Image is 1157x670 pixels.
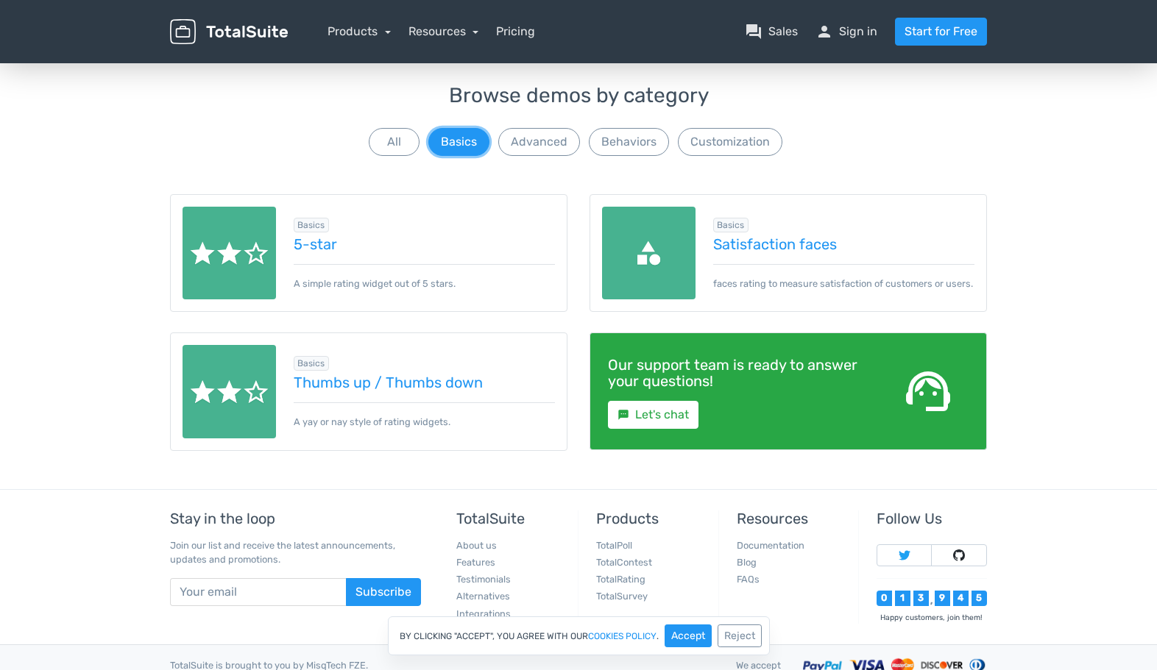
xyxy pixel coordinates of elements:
p: Join our list and receive the latest announcements, updates and promotions. [170,538,421,566]
a: Pricing [496,23,535,40]
a: Satisfaction faces [713,236,975,252]
h4: Our support team is ready to answer your questions! [608,357,864,389]
h5: Stay in the loop [170,510,421,527]
div: 5 [972,591,987,606]
h5: Resources [737,510,847,527]
button: Accept [665,624,712,647]
button: All [369,128,420,156]
h5: Products [596,510,707,527]
span: support_agent [902,365,955,418]
span: Browse all in Basics [713,218,749,232]
button: Behaviors [589,128,669,156]
img: rate.png [183,345,276,438]
div: , [929,596,935,606]
span: question_answer [745,23,763,40]
img: Follow TotalSuite on Twitter [899,549,910,561]
button: Customization [678,128,782,156]
small: sms [618,409,629,421]
a: question_answerSales [745,23,798,40]
a: Thumbs up / Thumbs down [294,374,556,391]
p: A yay or nay style of rating widgets. [294,402,556,429]
span: person [815,23,833,40]
h5: TotalSuite [456,510,567,527]
div: 1 [895,591,910,606]
button: Subscribe [346,578,421,606]
span: Browse all in Basics [294,356,330,371]
img: rate.png [183,207,276,300]
a: personSign in [815,23,877,40]
a: TotalPoll [596,540,632,551]
h5: Follow Us [877,510,987,527]
div: 3 [913,591,929,606]
p: faces rating to measure satisfaction of customers or users. [713,264,975,291]
img: categories.png [602,207,696,300]
span: Browse all in Basics [294,218,330,232]
a: Alternatives [456,591,510,602]
p: A simple rating widget out of 5 stars. [294,264,556,291]
a: Start for Free [895,18,987,46]
img: Follow TotalSuite on Github [953,549,965,561]
a: TotalSurvey [596,591,648,602]
div: Happy customers, join them! [877,612,987,623]
div: 4 [953,591,969,606]
a: FAQs [737,574,760,585]
input: Your email [170,578,347,606]
a: Testimonials [456,574,511,585]
h3: Browse demos by category [170,85,987,107]
a: smsLet's chat [608,401,698,429]
a: TotalContest [596,557,652,568]
a: Features [456,557,495,568]
button: Advanced [498,128,580,156]
div: 9 [935,591,950,606]
a: cookies policy [588,632,657,641]
a: Resources [408,24,479,38]
button: Basics [428,128,489,156]
a: About us [456,540,497,551]
div: 0 [877,591,892,606]
button: Reject [718,624,762,647]
a: TotalRating [596,574,645,585]
div: By clicking "Accept", you agree with our . [388,616,770,655]
a: Documentation [737,540,804,551]
img: TotalSuite for WordPress [170,19,288,45]
a: Integrations [456,608,511,619]
a: Blog [737,557,757,568]
a: Products [328,24,391,38]
a: 5-star [294,236,556,252]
